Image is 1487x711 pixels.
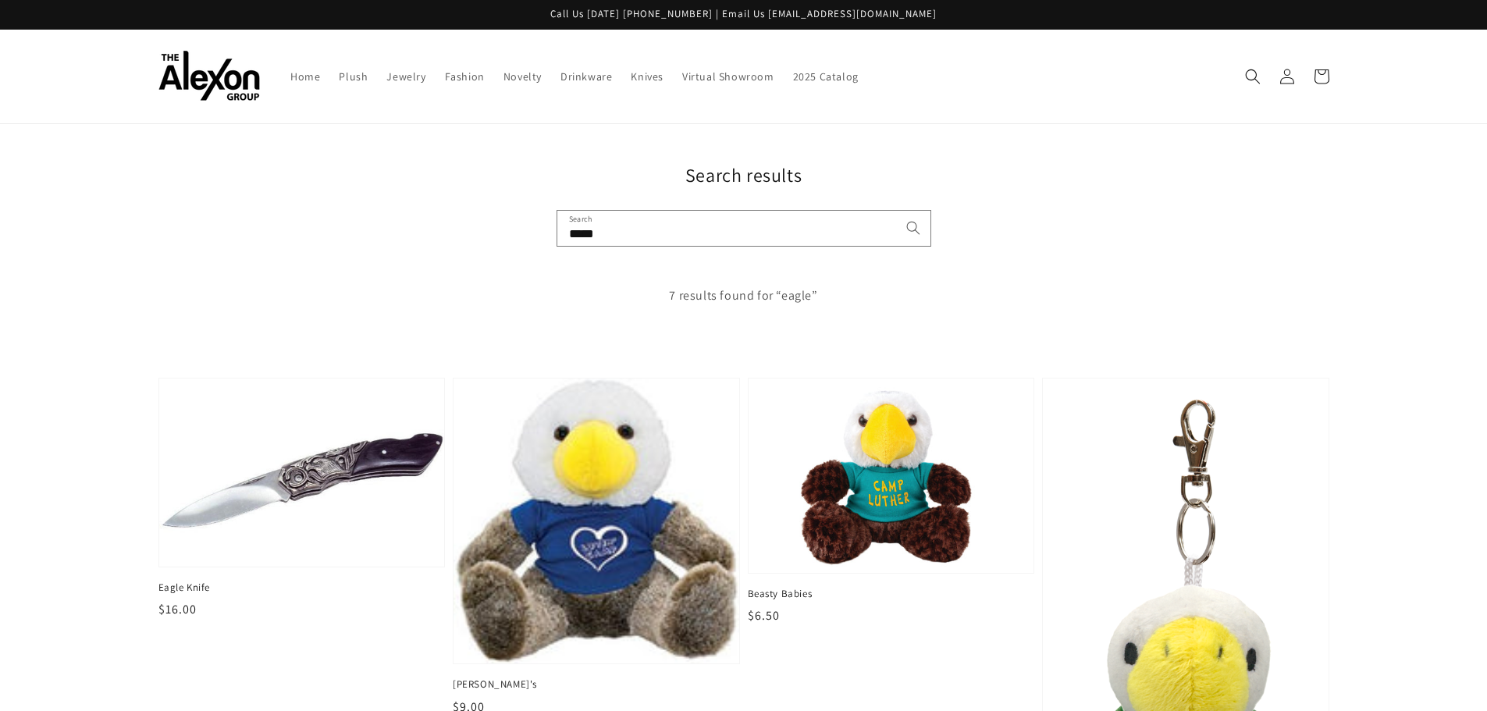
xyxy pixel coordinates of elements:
[158,601,197,617] span: $16.00
[1236,59,1270,94] summary: Search
[445,69,485,84] span: Fashion
[158,51,260,101] img: The Alexon Group
[748,587,1035,601] span: Beasty Babies
[682,69,774,84] span: Virtual Showroom
[453,677,740,691] span: [PERSON_NAME]'s
[503,69,542,84] span: Novelty
[784,60,868,93] a: 2025 Catalog
[631,69,663,84] span: Knives
[560,69,612,84] span: Drinkware
[386,69,425,84] span: Jewelry
[158,163,1329,187] h1: Search results
[436,60,494,93] a: Fashion
[290,69,320,84] span: Home
[158,285,1329,308] p: 7 results found for “eagle”
[158,581,446,595] span: Eagle Knife
[494,60,551,93] a: Novelty
[339,69,368,84] span: Plush
[896,211,930,245] button: Search
[621,60,673,93] a: Knives
[158,378,446,619] a: Eagle Knife Eagle Knife $16.00
[673,60,784,93] a: Virtual Showroom
[551,60,621,93] a: Drinkware
[748,607,780,624] span: $6.50
[793,69,859,84] span: 2025 Catalog
[159,379,445,567] img: Eagle Knife
[329,60,377,93] a: Plush
[377,60,435,93] a: Jewelry
[281,60,329,93] a: Home
[748,378,1035,625] a: Beasty Babies $6.50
